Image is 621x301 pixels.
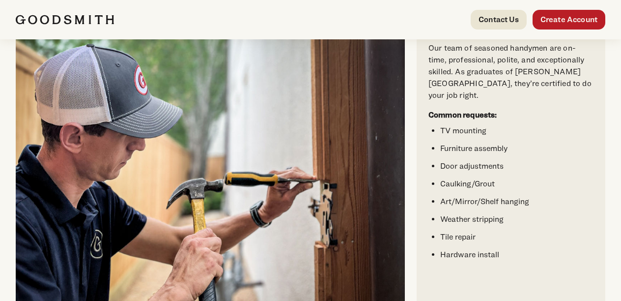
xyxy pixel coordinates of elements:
[440,213,593,225] li: Weather stripping
[440,125,593,137] li: TV mounting
[471,10,527,30] a: Contact Us
[16,15,114,25] img: Goodsmith
[533,10,605,30] a: Create Account
[428,42,593,101] p: Our team of seasoned handymen are on-time, professional, polite, and exceptionally skilled. As gr...
[440,196,593,208] li: Art/Mirror/Shelf hanging
[440,231,593,243] li: Tile repair
[440,143,593,154] li: Furniture assembly
[428,110,497,120] strong: Common requests:
[440,249,593,261] li: Hardware install
[440,178,593,190] li: Caulking/Grout
[440,160,593,172] li: Door adjustments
